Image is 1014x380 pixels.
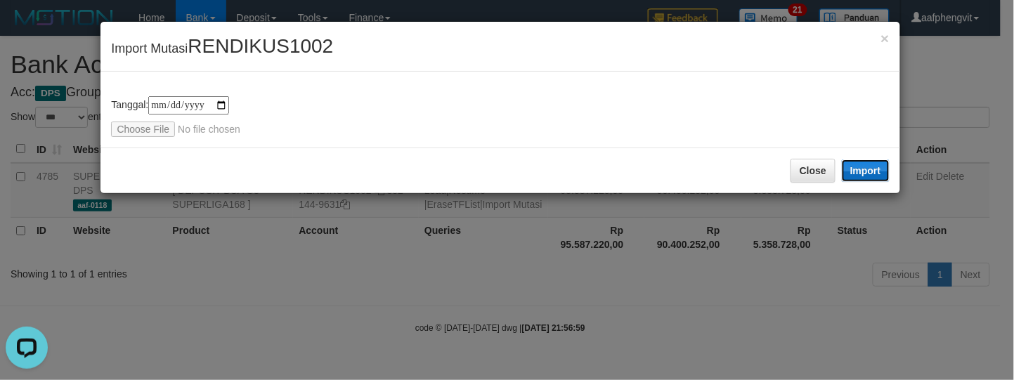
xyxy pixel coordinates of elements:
span: RENDIKUS1002 [188,35,333,57]
button: Close [791,159,836,183]
div: Tanggal: [111,96,889,137]
button: Close [880,31,889,46]
span: Import Mutasi [111,41,333,55]
button: Open LiveChat chat widget [6,6,48,48]
button: Import [842,159,890,182]
span: × [880,30,889,46]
